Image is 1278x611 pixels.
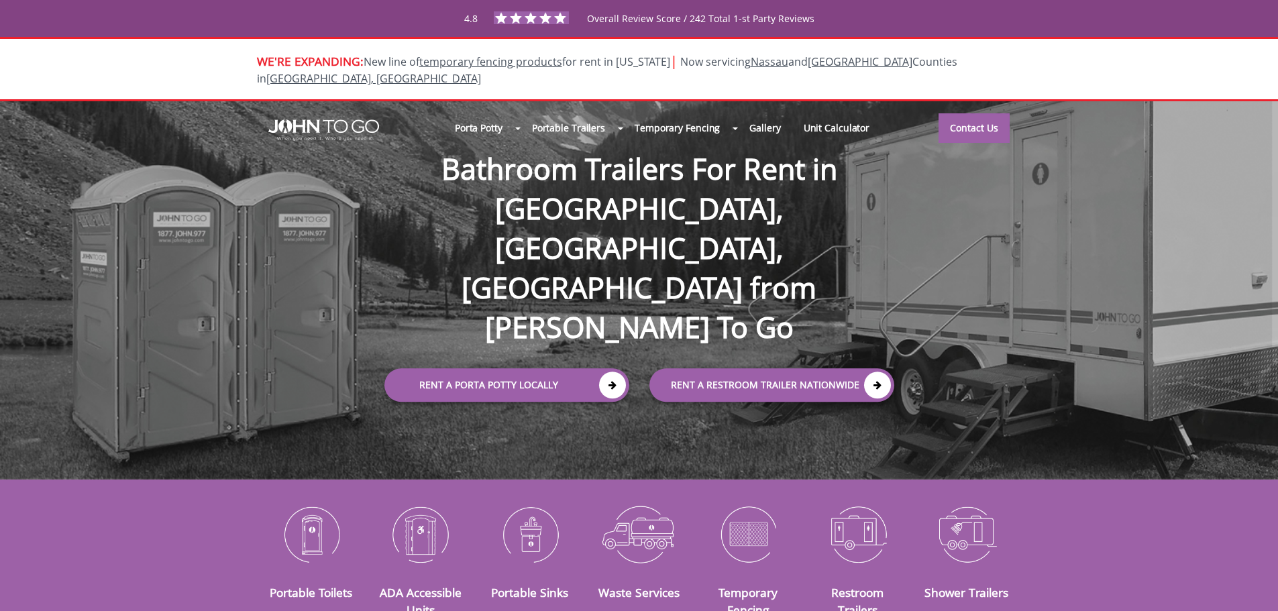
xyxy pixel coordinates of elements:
[257,54,957,86] span: Now servicing and Counties in
[384,368,629,402] a: Rent a Porta Potty Locally
[266,71,481,86] a: [GEOGRAPHIC_DATA], [GEOGRAPHIC_DATA]
[376,499,465,569] img: ADA-Accessible-Units-icon_N.png
[257,54,957,86] span: New line of for rent in [US_STATE]
[704,499,793,569] img: Temporary-Fencing-cion_N.png
[922,499,1012,569] img: Shower-Trailers-icon_N.png
[257,53,364,69] span: WE'RE EXPANDING:
[598,584,680,600] a: Waste Services
[464,12,478,25] span: 4.8
[649,368,894,402] a: rent a RESTROOM TRAILER Nationwide
[419,54,562,69] a: temporary fencing products
[521,113,617,142] a: Portable Trailers
[623,113,731,142] a: Temporary Fencing
[813,499,902,569] img: Restroom-Trailers-icon_N.png
[751,54,788,69] a: Nassau
[270,584,352,600] a: Portable Toilets
[587,12,814,52] span: Overall Review Score / 242 Total 1-st Party Reviews
[371,106,908,347] h1: Bathroom Trailers For Rent in [GEOGRAPHIC_DATA], [GEOGRAPHIC_DATA], [GEOGRAPHIC_DATA] from [PERSO...
[594,499,684,569] img: Waste-Services-icon_N.png
[268,119,379,141] img: JOHN to go
[792,113,882,142] a: Unit Calculator
[738,113,792,142] a: Gallery
[491,584,568,600] a: Portable Sinks
[939,113,1010,143] a: Contact Us
[924,584,1008,600] a: Shower Trailers
[267,499,356,569] img: Portable-Toilets-icon_N.png
[670,52,678,70] span: |
[443,113,514,142] a: Porta Potty
[808,54,912,69] a: [GEOGRAPHIC_DATA]
[485,499,574,569] img: Portable-Sinks-icon_N.png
